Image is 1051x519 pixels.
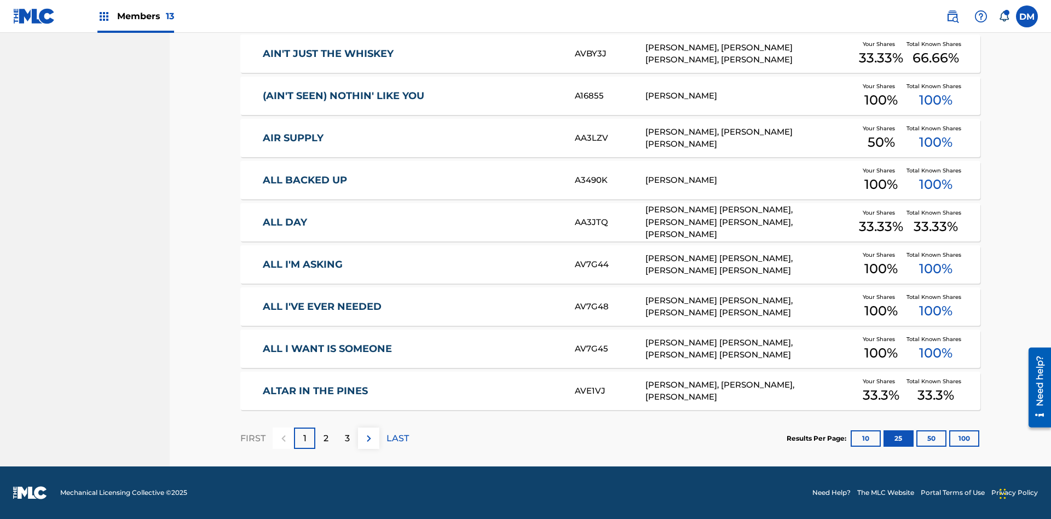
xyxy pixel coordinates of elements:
span: 100 % [864,301,898,321]
a: AIN'T JUST THE WHISKEY [263,48,561,60]
p: FIRST [240,432,265,445]
div: [PERSON_NAME] [PERSON_NAME], [PERSON_NAME] [PERSON_NAME] [645,337,856,361]
span: Total Known Shares [906,40,966,48]
p: 2 [324,432,328,445]
div: [PERSON_NAME] [PERSON_NAME], [PERSON_NAME] [PERSON_NAME], [PERSON_NAME] [645,204,856,241]
div: User Menu [1016,5,1038,27]
div: A16855 [575,90,645,102]
span: 100 % [864,343,898,363]
p: LAST [386,432,409,445]
a: ALL I'VE EVER NEEDED [263,301,561,313]
span: Total Known Shares [906,209,966,217]
button: 100 [949,430,979,447]
div: AV7G44 [575,258,645,271]
span: 100 % [864,175,898,194]
button: 50 [916,430,946,447]
span: 33.3 % [917,385,954,405]
span: 33.33 % [859,217,903,237]
span: Total Known Shares [906,377,966,385]
span: Total Known Shares [906,166,966,175]
a: The MLC Website [857,488,914,498]
span: Your Shares [863,335,899,343]
a: ALTAR IN THE PINES [263,385,561,397]
a: ALL BACKED UP [263,174,561,187]
span: 100 % [919,132,952,152]
span: Members [117,10,174,22]
span: Your Shares [863,209,899,217]
span: Your Shares [863,251,899,259]
span: 100 % [919,259,952,279]
p: 1 [303,432,307,445]
img: right [362,432,376,445]
span: 100 % [864,90,898,110]
span: 100 % [919,343,952,363]
div: Drag [1000,477,1006,510]
img: MLC Logo [13,8,55,24]
span: 100 % [919,175,952,194]
div: AV7G45 [575,343,645,355]
div: [PERSON_NAME] [PERSON_NAME], [PERSON_NAME] [PERSON_NAME] [645,295,856,319]
span: Your Shares [863,82,899,90]
a: ALL I WANT IS SOMEONE [263,343,561,355]
a: Portal Terms of Use [921,488,985,498]
a: Privacy Policy [991,488,1038,498]
div: [PERSON_NAME] [PERSON_NAME], [PERSON_NAME] [PERSON_NAME] [645,252,856,277]
a: ALL DAY [263,216,561,229]
span: 50 % [868,132,895,152]
div: Notifications [998,11,1009,22]
span: Mechanical Licensing Collective © 2025 [60,488,187,498]
iframe: Chat Widget [996,466,1051,519]
a: Need Help? [812,488,851,498]
span: 33.33 % [914,217,958,237]
div: [PERSON_NAME], [PERSON_NAME], [PERSON_NAME] [645,379,856,403]
img: search [946,10,959,23]
div: [PERSON_NAME] [645,174,856,187]
div: AA3JTQ [575,216,645,229]
span: 100 % [919,90,952,110]
div: Help [970,5,992,27]
div: [PERSON_NAME], [PERSON_NAME] [PERSON_NAME], [PERSON_NAME] [645,42,856,66]
a: AIR SUPPLY [263,132,561,145]
img: Top Rightsholders [97,10,111,23]
span: Total Known Shares [906,251,966,259]
span: Your Shares [863,166,899,175]
p: 3 [345,432,350,445]
span: 33.33 % [859,48,903,68]
span: 33.3 % [863,385,899,405]
div: [PERSON_NAME], [PERSON_NAME] [PERSON_NAME] [645,126,856,151]
img: logo [13,486,47,499]
div: AV7G48 [575,301,645,313]
span: 66.66 % [913,48,959,68]
span: Total Known Shares [906,82,966,90]
span: Your Shares [863,377,899,385]
a: ALL I'M ASKING [263,258,561,271]
iframe: Resource Center [1020,343,1051,433]
span: 100 % [864,259,898,279]
button: 25 [883,430,914,447]
div: AVBY3J [575,48,645,60]
span: Total Known Shares [906,124,966,132]
p: Results Per Page: [787,434,849,443]
span: Your Shares [863,124,899,132]
a: (AIN'T SEEN) NOTHIN' LIKE YOU [263,90,561,102]
span: Your Shares [863,293,899,301]
button: 10 [851,430,881,447]
div: A3490K [575,174,645,187]
span: Total Known Shares [906,335,966,343]
a: Public Search [942,5,963,27]
div: AA3LZV [575,132,645,145]
img: help [974,10,988,23]
span: 13 [166,11,174,21]
span: 100 % [919,301,952,321]
div: [PERSON_NAME] [645,90,856,102]
span: Your Shares [863,40,899,48]
div: AVE1VJ [575,385,645,397]
span: Total Known Shares [906,293,966,301]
